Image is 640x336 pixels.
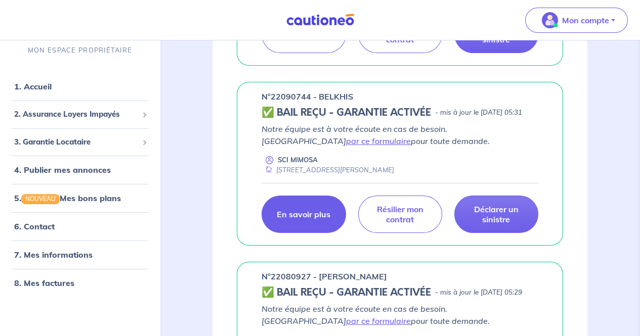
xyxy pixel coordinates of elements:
[4,273,156,294] div: 8. Mes factures
[14,250,93,260] a: 7. Mes informations
[542,12,558,28] img: illu_account_valid_menu.svg
[4,188,156,209] div: 5.NOUVEAUMes bons plans
[435,287,522,298] p: - mis à jour le [DATE] 05:29
[262,303,538,327] p: Notre équipe est à votre écoute en cas de besoin. [GEOGRAPHIC_DATA] pour toute demande.
[14,109,138,121] span: 2. Assurance Loyers Impayés
[4,245,156,265] div: 7. Mes informations
[282,14,358,26] img: Cautioneo
[346,136,411,146] a: par ce formulaire
[4,160,156,180] div: 4. Publier mes annonces
[262,286,431,299] h5: ✅ BAIL REÇU - GARANTIE ACTIVÉE
[262,107,431,119] h5: ✅ BAIL REÇU - GARANTIE ACTIVÉE
[262,286,538,299] div: state: CONTRACT-VALIDATED, Context: ,MAYBE-CERTIFICATE,,LESSOR-DOCUMENTS,IS-ODEALIM
[262,165,394,175] div: [STREET_ADDRESS][PERSON_NAME]
[4,105,156,125] div: 2. Assurance Loyers Impayés
[14,278,74,289] a: 8. Mes factures
[28,46,132,56] p: MON ESPACE PROPRIÉTAIRE
[262,196,346,233] a: En savoir plus
[14,222,55,232] a: 6. Contact
[14,194,121,204] a: 5.NOUVEAUMes bons plans
[277,209,330,219] p: En savoir plus
[262,270,387,282] p: n°22080927 - [PERSON_NAME]
[467,204,526,224] p: Déclarer un sinistre
[562,14,609,26] p: Mon compte
[262,107,538,119] div: state: CONTRACT-VALIDATED, Context: ,MAYBE-CERTIFICATE,,LESSOR-DOCUMENTS,IS-ODEALIM
[454,196,538,233] a: Déclarer un sinistre
[358,196,442,233] a: Résilier mon contrat
[262,123,538,147] p: Notre équipe est à votre écoute en cas de besoin. [GEOGRAPHIC_DATA] pour toute demande.
[346,316,411,326] a: par ce formulaire
[525,8,628,33] button: illu_account_valid_menu.svgMon compte
[4,77,156,97] div: 1. Accueil
[14,82,52,92] a: 1. Accueil
[435,108,522,118] p: - mis à jour le [DATE] 05:31
[14,165,111,175] a: 4. Publier mes annonces
[371,204,430,224] p: Résilier mon contrat
[14,136,138,148] span: 3. Garantie Locataire
[4,132,156,152] div: 3. Garantie Locataire
[4,217,156,237] div: 6. Contact
[278,155,318,165] p: SCI MIMOSA
[262,90,353,103] p: n°22090744 - BELKHIS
